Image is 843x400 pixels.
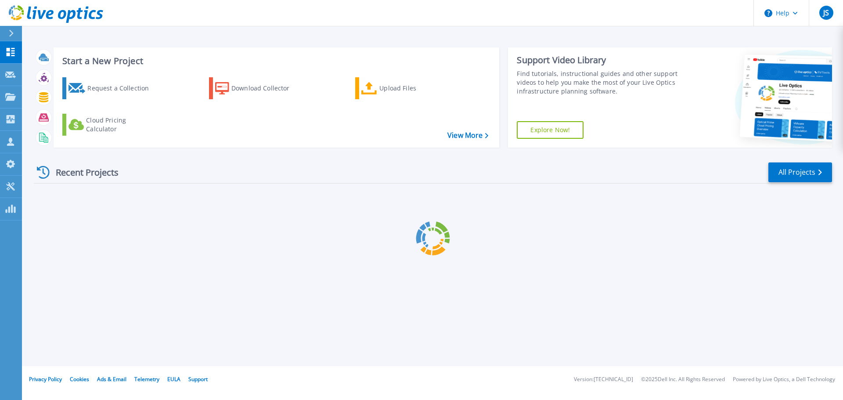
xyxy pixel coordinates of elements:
a: Privacy Policy [29,375,62,383]
a: Upload Files [355,77,453,99]
div: Upload Files [379,79,450,97]
div: Cloud Pricing Calculator [86,116,156,133]
li: Version: [TECHNICAL_ID] [574,377,633,382]
div: Request a Collection [87,79,158,97]
a: View More [447,131,488,140]
a: Cloud Pricing Calculator [62,114,160,136]
a: EULA [167,375,180,383]
h3: Start a New Project [62,56,488,66]
a: Support [188,375,208,383]
a: Explore Now! [517,121,584,139]
li: © 2025 Dell Inc. All Rights Reserved [641,377,725,382]
a: Request a Collection [62,77,160,99]
a: All Projects [768,162,832,182]
div: Find tutorials, instructional guides and other support videos to help you make the most of your L... [517,69,682,96]
a: Ads & Email [97,375,126,383]
div: Recent Projects [34,162,130,183]
li: Powered by Live Optics, a Dell Technology [733,377,835,382]
a: Telemetry [134,375,159,383]
a: Download Collector [209,77,307,99]
span: JS [823,9,829,16]
a: Cookies [70,375,89,383]
div: Download Collector [231,79,302,97]
div: Support Video Library [517,54,682,66]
